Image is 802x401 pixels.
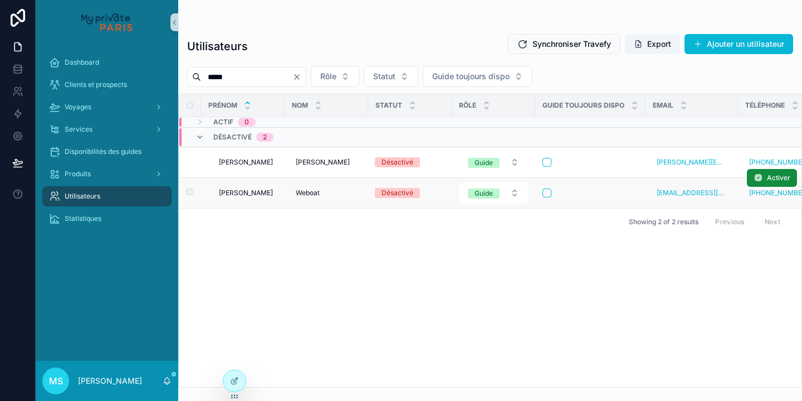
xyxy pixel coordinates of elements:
div: 0 [244,118,249,127]
a: Utilisateurs [42,186,172,206]
span: Guide toujours dispo [432,71,510,82]
button: Export [625,34,680,54]
button: Select Button [311,66,359,87]
span: Actif [213,118,233,127]
button: Select Button [459,152,528,172]
a: Disponibilités des guides [42,142,172,162]
span: Showing 2 of 2 results [629,218,698,226]
span: Services [65,125,92,134]
span: Statut [375,101,402,110]
span: Email [653,101,673,110]
span: Statistiques [65,214,101,223]
span: Synchroniser Travefy [532,38,611,50]
img: App logo [81,13,132,31]
span: MS [49,374,63,388]
span: [PERSON_NAME] [296,158,350,167]
span: Disponibilités des guides [65,147,141,156]
a: Statistiques [42,209,172,229]
div: 2 [263,133,267,142]
a: Dashboard [42,52,172,73]
span: [PERSON_NAME] [219,158,273,167]
span: Produits [65,170,91,178]
div: Guide [475,189,493,199]
p: [PERSON_NAME] [78,375,142,386]
div: Désactivé [382,188,413,198]
span: Statut [373,71,395,82]
span: Prénom [208,101,237,110]
span: Téléphone [745,101,785,110]
span: Activer [767,173,790,182]
div: Désactivé [382,157,413,167]
button: Select Button [459,183,528,203]
a: Produits [42,164,172,184]
button: Synchroniser Travefy [507,34,620,54]
a: Voyages [42,97,172,117]
button: Ajouter un utilisateur [684,34,793,54]
span: Utilisateurs [65,192,100,201]
button: Activer [747,169,797,187]
span: Rôle [320,71,336,82]
button: Select Button [364,66,418,87]
span: [PERSON_NAME] [219,189,273,197]
button: Clear [292,73,306,81]
a: Services [42,119,172,139]
div: Guide [475,158,493,168]
a: [EMAIL_ADDRESS][DOMAIN_NAME] [657,189,727,197]
h1: Utilisateurs [187,38,248,54]
span: Voyages [65,103,91,112]
a: Clients et prospects [42,75,172,95]
span: Nom [292,101,308,110]
span: Weboat [296,189,320,197]
span: Rôle [459,101,476,110]
span: Dashboard [65,58,99,67]
span: Clients et prospects [65,80,127,89]
button: Select Button [423,66,532,87]
span: Désactivé [213,133,252,142]
span: Guide toujours dispo [542,101,624,110]
div: scrollable content [36,45,178,243]
a: [PERSON_NAME][EMAIL_ADDRESS][PERSON_NAME][PERSON_NAME][DOMAIN_NAME] [657,158,727,167]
